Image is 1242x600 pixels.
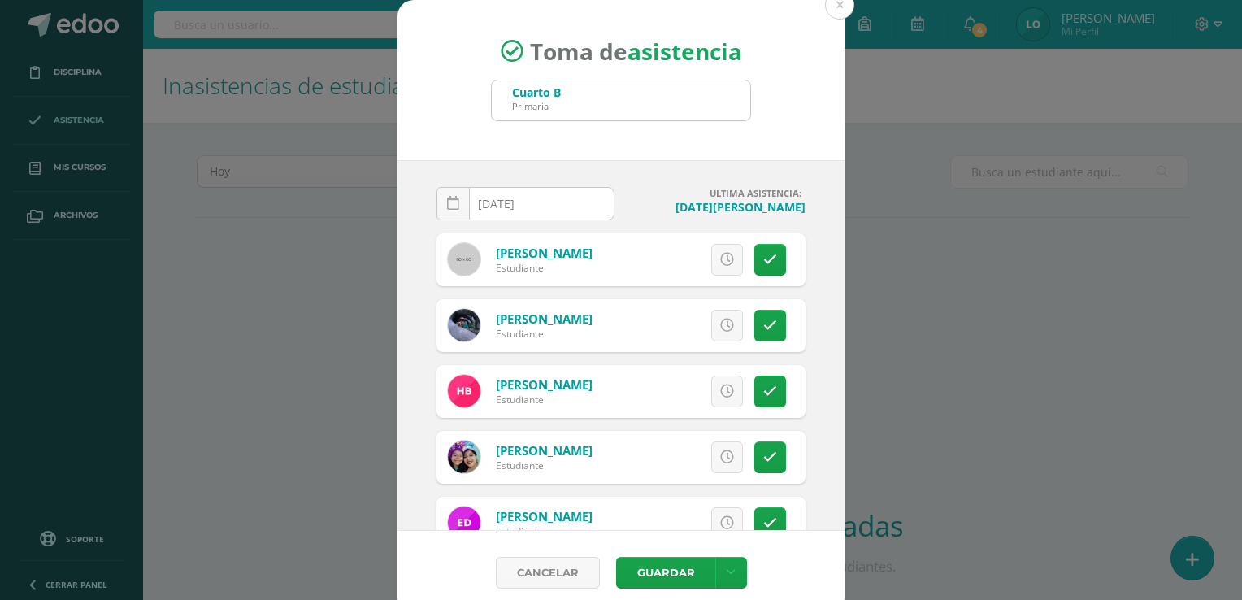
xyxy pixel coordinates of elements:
a: [PERSON_NAME] [496,376,593,393]
button: Guardar [616,557,715,589]
div: Primaria [512,100,561,112]
a: [PERSON_NAME] [496,442,593,459]
div: Estudiante [496,327,593,341]
input: Busca un grado o sección aquí... [492,80,750,120]
div: Estudiante [496,393,593,407]
a: [PERSON_NAME] [496,508,593,524]
input: Fecha de Inasistencia [437,188,614,220]
a: [PERSON_NAME] [496,311,593,327]
img: d3d9433d20d75f9639fb06c2eed59b72.png [448,375,480,407]
a: Cancelar [496,557,600,589]
h4: ULTIMA ASISTENCIA: [628,187,806,199]
div: Estudiante [496,261,593,275]
div: Estudiante [496,459,593,472]
img: 60x60 [448,243,480,276]
h4: [DATE][PERSON_NAME] [628,199,806,215]
img: 42a1919641ad30c6c860187cdd5c08dc.png [448,507,480,539]
strong: asistencia [628,36,742,67]
a: [PERSON_NAME] [496,245,593,261]
img: 5da2d51d1061e6805f5f3d57b9cd66b6.png [448,441,480,473]
span: Toma de [530,36,742,67]
img: 76191607258cc835198d23ed37509a61.png [448,309,480,341]
div: Estudiante [496,524,593,538]
div: Cuarto B [512,85,561,100]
